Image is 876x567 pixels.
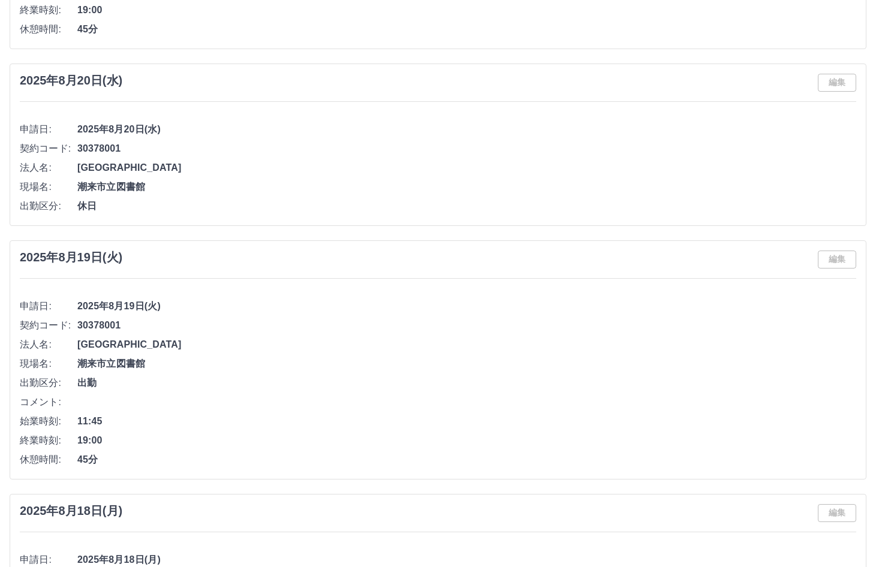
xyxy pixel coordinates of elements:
span: 19:00 [77,3,856,17]
span: 2025年8月20日(水) [77,122,856,137]
span: コメント: [20,395,77,409]
span: 申請日: [20,299,77,313]
h3: 2025年8月18日(月) [20,504,122,518]
span: 19:00 [77,433,856,448]
span: 終業時刻: [20,433,77,448]
h3: 2025年8月19日(火) [20,251,122,264]
span: 始業時刻: [20,414,77,429]
span: 2025年8月19日(火) [77,299,856,313]
span: 契約コード: [20,141,77,156]
span: 法人名: [20,161,77,175]
span: 出勤区分: [20,199,77,213]
span: 申請日: [20,553,77,567]
span: 11:45 [77,414,856,429]
span: 潮来市立図書館 [77,180,856,194]
span: 現場名: [20,180,77,194]
span: 申請日: [20,122,77,137]
span: 45分 [77,453,856,467]
span: 現場名: [20,357,77,371]
span: 30378001 [77,141,856,156]
span: 45分 [77,22,856,37]
span: [GEOGRAPHIC_DATA] [77,161,856,175]
span: 休憩時間: [20,22,77,37]
span: 休日 [77,199,856,213]
span: 潮来市立図書館 [77,357,856,371]
h3: 2025年8月20日(水) [20,74,122,88]
span: 休憩時間: [20,453,77,467]
span: 30378001 [77,318,856,333]
span: [GEOGRAPHIC_DATA] [77,337,856,352]
span: 契約コード: [20,318,77,333]
span: 出勤 [77,376,856,390]
span: 出勤区分: [20,376,77,390]
span: 2025年8月18日(月) [77,553,856,567]
span: 法人名: [20,337,77,352]
span: 終業時刻: [20,3,77,17]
